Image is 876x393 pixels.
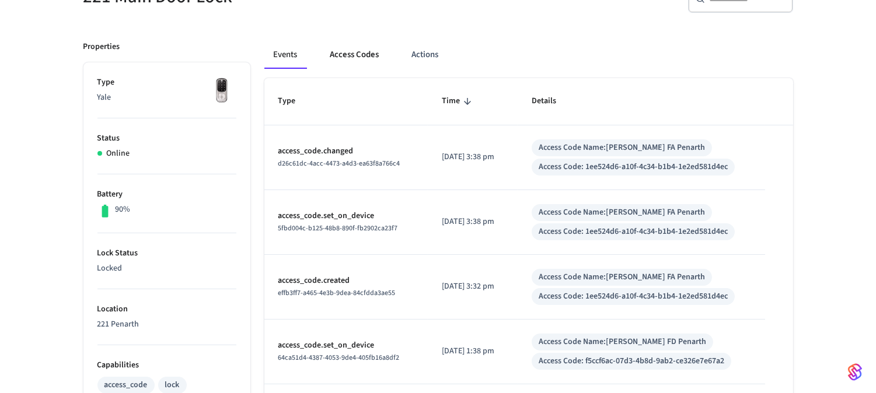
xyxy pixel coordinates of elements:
[278,353,400,363] span: 64ca51d4-4387-4053-9de4-405fb16a8df2
[97,132,236,145] p: Status
[278,210,414,222] p: access_code.set_on_device
[539,226,728,238] div: Access Code: 1ee524d6-a10f-4c34-b1b4-1e2ed581d4ec
[278,275,414,287] p: access_code.created
[539,161,728,173] div: Access Code: 1ee524d6-a10f-4c34-b1b4-1e2ed581d4ec
[83,41,120,53] p: Properties
[442,92,475,110] span: Time
[539,355,724,367] div: Access Code: f5ccf6ac-07d3-4b8d-9ab2-ce326e7e67a2
[539,206,705,219] div: Access Code Name: [PERSON_NAME] FA Penarth
[848,363,862,381] img: SeamLogoGradient.69752ec5.svg
[442,280,504,293] p: [DATE] 3:32 pm
[278,288,396,298] span: effb3ff7-a465-4e3b-9dea-84cfdda3ae55
[97,76,236,89] p: Type
[264,41,307,69] button: Events
[165,379,180,391] div: lock
[107,148,130,160] p: Online
[278,92,311,110] span: Type
[104,379,148,391] div: access_code
[321,41,389,69] button: Access Codes
[97,318,236,331] p: 221 Penarth
[442,216,504,228] p: [DATE] 3:38 pm
[442,151,504,163] p: [DATE] 3:38 pm
[403,41,448,69] button: Actions
[97,247,236,259] p: Lock Status
[97,92,236,104] p: Yale
[539,271,705,283] div: Access Code Name: [PERSON_NAME] FA Penarth
[278,223,398,233] span: 5fbd004c-b125-48b8-890f-fb2902ca23f7
[442,345,504,357] p: [DATE] 1:38 pm
[264,41,793,69] div: ant example
[532,92,571,110] span: Details
[97,188,236,201] p: Battery
[97,359,236,371] p: Capabilities
[278,159,400,169] span: d26c61dc-4acc-4473-a4d3-ea63f8a766c4
[97,262,236,275] p: Locked
[539,290,728,303] div: Access Code: 1ee524d6-a10f-4c34-b1b4-1e2ed581d4ec
[539,142,705,154] div: Access Code Name: [PERSON_NAME] FA Penarth
[278,339,414,352] p: access_code.set_on_device
[115,203,130,216] p: 90%
[97,303,236,315] p: Location
[539,336,706,348] div: Access Code Name: [PERSON_NAME] FD Penarth
[278,145,414,157] p: access_code.changed
[207,76,236,106] img: Yale Assure Touchscreen Wifi Smart Lock, Satin Nickel, Front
